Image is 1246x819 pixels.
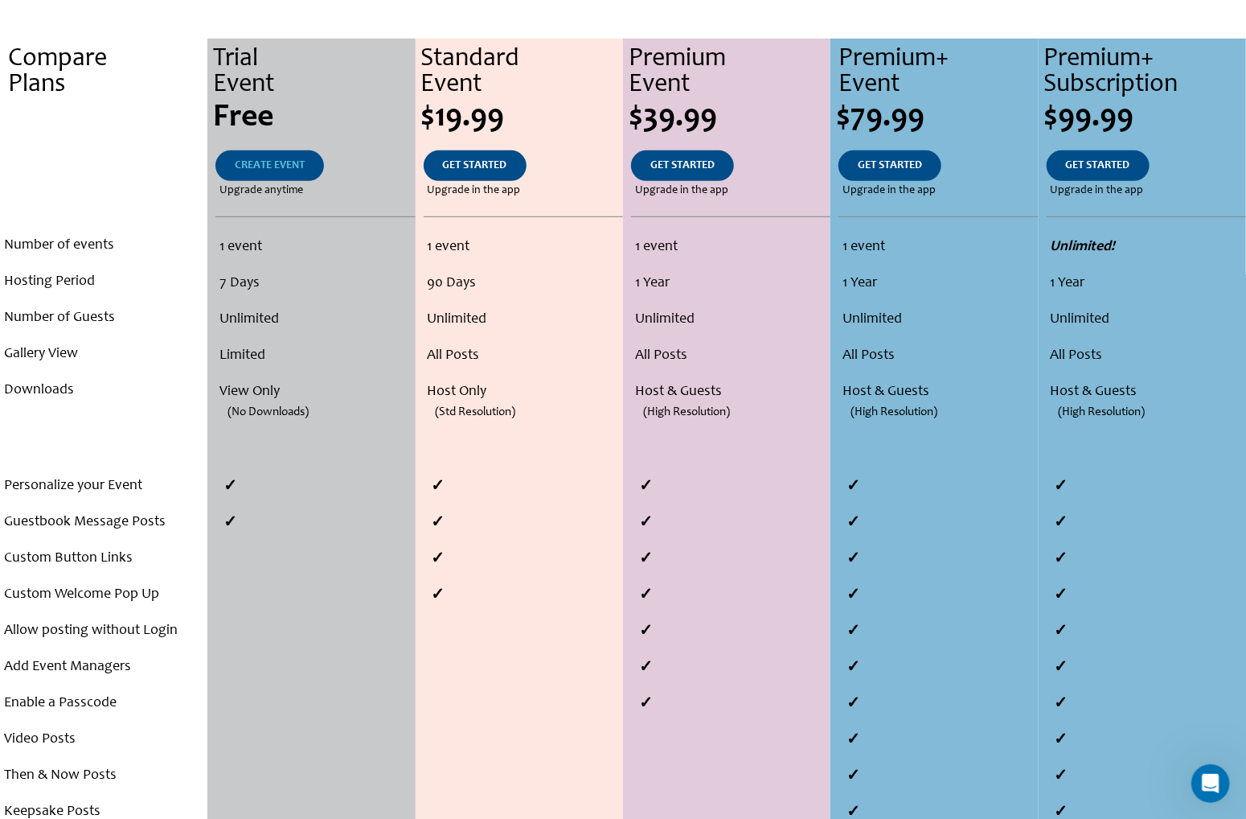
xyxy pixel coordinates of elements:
span: Upgrade in the app [1051,181,1144,200]
li: 1 Year [842,265,1034,302]
li: Custom Button Links [4,541,203,577]
li: Downloads [4,372,203,409]
span: . [102,185,105,196]
li: Host & Guests [1051,374,1242,410]
li: 1 event [428,229,619,265]
div: Standard Event [421,47,623,98]
li: Add Event Managers [4,649,203,685]
span: Upgrade anytime [219,181,303,200]
span: GET STARTED [1066,160,1130,171]
li: 1 event [219,229,410,265]
span: GET STARTED [443,160,507,171]
span: (High Resolution) [1059,394,1146,430]
a: . [83,150,125,181]
li: Host & Guests [842,374,1034,410]
li: 7 Days [219,265,410,302]
li: All Posts [1051,338,1242,374]
li: Host & Guests [635,374,826,410]
li: 90 Days [428,265,619,302]
li: Then & Now Posts [4,758,203,794]
li: Hosting Period [4,264,203,300]
div: Premium Event [629,47,830,98]
li: Unlimited [219,302,410,338]
li: Gallery View [4,336,203,372]
div: $19.99 [421,102,623,134]
div: Free [213,102,415,134]
li: Host Only [428,374,619,410]
strong: Unlimited! [1051,240,1116,254]
div: $79.99 [836,102,1038,134]
div: Premium+ Subscription [1044,47,1246,98]
li: Limited [219,338,410,374]
div: Premium+ Event [838,47,1038,98]
span: GET STARTED [650,160,715,171]
span: (High Resolution) [850,394,937,430]
div: Compare Plans [8,47,207,98]
span: (Std Resolution) [436,394,516,430]
li: View Only [219,374,410,410]
li: Number of Guests [4,300,203,336]
span: Upgrade in the app [842,181,936,200]
li: 1 event [635,229,826,265]
span: CREATE EVENT [235,160,305,171]
iframe: Intercom live chat [1191,764,1230,803]
li: Unlimited [428,302,619,338]
li: Unlimited [635,302,826,338]
li: 1 Year [1051,265,1242,302]
li: Allow posting without Login [4,613,203,649]
a: CREATE EVENT [215,150,324,181]
li: Custom Welcome Pop Up [4,577,203,613]
li: Number of events [4,228,203,264]
span: Upgrade in the app [428,181,521,200]
span: . [100,102,108,134]
div: $39.99 [629,102,830,134]
span: (No Downloads) [227,394,309,430]
li: Enable a Passcode [4,685,203,722]
span: . [102,160,105,171]
a: GET STARTED [1047,150,1150,181]
a: GET STARTED [838,150,941,181]
li: Guestbook Message Posts [4,504,203,541]
li: Unlimited [1051,302,1242,338]
div: Trial Event [213,47,415,98]
div: $99.99 [1044,102,1246,134]
li: All Posts [842,338,1034,374]
li: Unlimited [842,302,1034,338]
a: GET STARTED [631,150,734,181]
li: Personalize your Event [4,468,203,504]
li: 1 Year [635,265,826,302]
span: (High Resolution) [643,394,730,430]
li: Video Posts [4,722,203,758]
span: GET STARTED [858,160,922,171]
span: Upgrade in the app [635,181,728,200]
li: 1 event [842,229,1034,265]
li: All Posts [635,338,826,374]
li: All Posts [428,338,619,374]
a: GET STARTED [424,150,527,181]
